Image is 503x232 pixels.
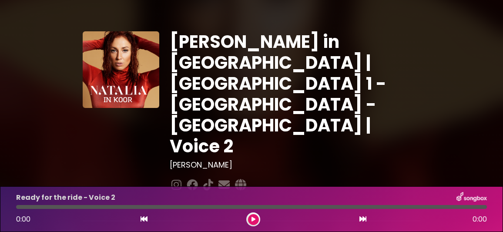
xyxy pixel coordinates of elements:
span: 0:00 [473,214,487,225]
h1: [PERSON_NAME] in [GEOGRAPHIC_DATA] | [GEOGRAPHIC_DATA] 1 - [GEOGRAPHIC_DATA] - [GEOGRAPHIC_DATA] ... [170,31,420,157]
img: YTVS25JmS9CLUqXqkEhs [83,31,159,108]
p: Ready for the ride - Voice 2 [16,192,115,203]
img: songbox-logo-white.png [456,192,487,203]
span: 0:00 [16,214,30,224]
h3: [PERSON_NAME] [170,160,420,170]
